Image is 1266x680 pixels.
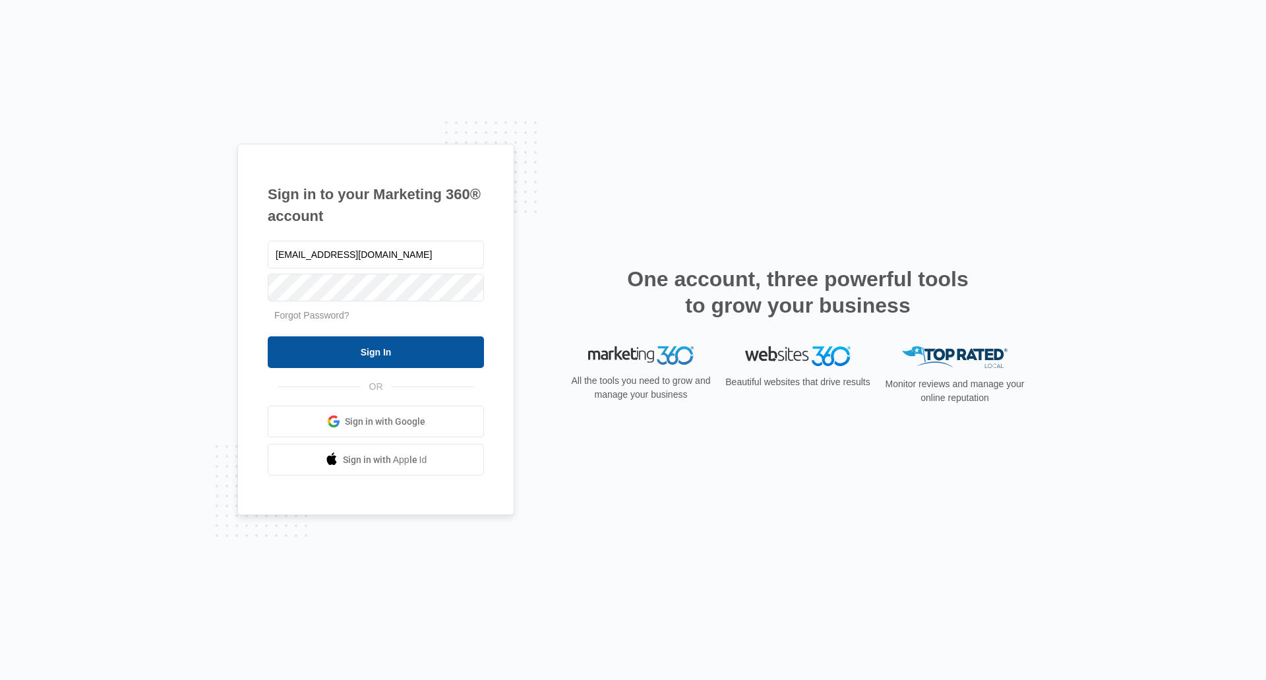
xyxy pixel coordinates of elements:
h1: Sign in to your Marketing 360® account [268,183,484,227]
span: Sign in with Apple Id [343,453,427,467]
input: Email [268,241,484,268]
a: Sign in with Google [268,406,484,437]
img: Marketing 360 [588,346,694,365]
a: Forgot Password? [274,310,349,321]
h2: One account, three powerful tools to grow your business [623,266,973,319]
img: Top Rated Local [902,346,1008,368]
img: Websites 360 [745,346,851,365]
p: All the tools you need to grow and manage your business [567,374,715,402]
a: Sign in with Apple Id [268,444,484,476]
span: OR [360,380,392,394]
input: Sign In [268,336,484,368]
p: Beautiful websites that drive results [724,375,872,389]
p: Monitor reviews and manage your online reputation [881,377,1029,405]
span: Sign in with Google [345,415,425,429]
